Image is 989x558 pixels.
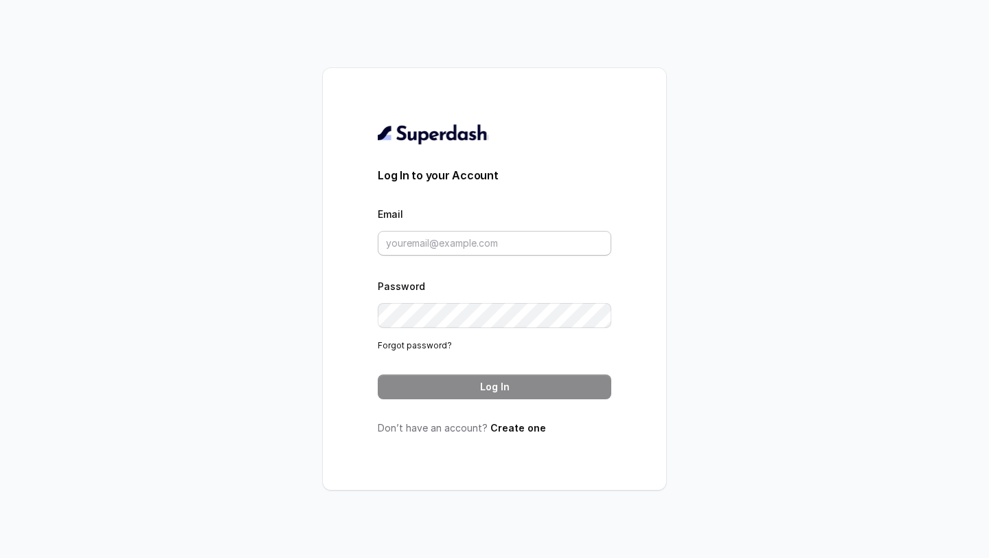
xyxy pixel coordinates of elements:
label: Password [378,280,425,292]
label: Email [378,208,403,220]
button: Log In [378,375,611,399]
a: Create one [490,422,546,434]
h3: Log In to your Account [378,167,611,183]
p: Don’t have an account? [378,421,611,435]
img: light.svg [378,123,488,145]
a: Forgot password? [378,340,452,350]
input: youremail@example.com [378,231,611,256]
